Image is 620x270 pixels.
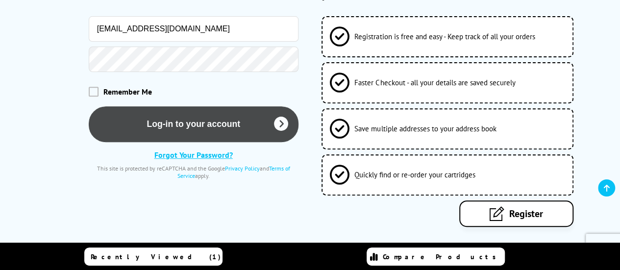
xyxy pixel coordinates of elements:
[177,165,290,179] a: Terms of Service
[509,207,543,220] span: Register
[154,150,233,160] a: Forgot Your Password?
[459,200,573,227] a: Register
[103,87,152,97] span: Remember Me
[354,170,475,179] span: Quickly find or re-order your cartridges
[367,247,505,266] a: Compare Products
[225,165,260,172] a: Privacy Policy
[354,32,535,41] span: Registration is free and easy - Keep track of all your orders
[89,16,298,42] input: Email
[91,252,221,261] span: Recently Viewed (1)
[354,124,496,133] span: Save multiple addresses to your address book
[354,78,515,87] span: Faster Checkout - all your details are saved securely
[383,252,501,261] span: Compare Products
[89,106,298,142] button: Log-in to your account
[89,165,298,179] div: This site is protected by reCAPTCHA and the Google and apply.
[84,247,223,266] a: Recently Viewed (1)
